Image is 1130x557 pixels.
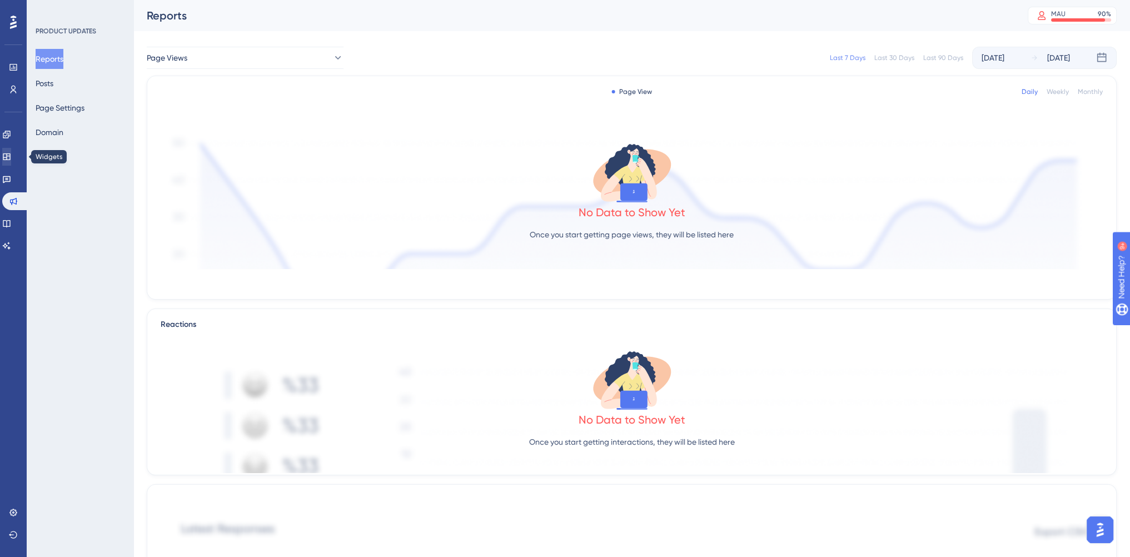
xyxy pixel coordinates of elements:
span: Need Help? [26,3,69,16]
div: MAU [1051,9,1066,18]
div: 90 % [1098,9,1111,18]
button: Page Settings [36,98,84,118]
p: Once you start getting page views, they will be listed here [530,228,734,241]
div: [DATE] [1047,51,1070,64]
div: Reactions [161,318,1103,331]
div: No Data to Show Yet [579,412,685,427]
button: Reports [36,49,63,69]
span: Page Views [147,51,187,64]
p: Once you start getting interactions, they will be listed here [529,435,735,449]
div: Last 30 Days [874,53,914,62]
iframe: UserGuiding AI Assistant Launcher [1083,513,1117,546]
div: Last 7 Days [830,53,865,62]
button: Access [36,147,61,167]
div: PRODUCT UPDATES [36,27,96,36]
button: Page Views [147,47,344,69]
div: 9+ [76,6,82,14]
div: Page View [611,87,652,96]
div: [DATE] [982,51,1004,64]
div: Monthly [1078,87,1103,96]
button: Domain [36,122,63,142]
div: Reports [147,8,1000,23]
div: Last 90 Days [923,53,963,62]
button: Posts [36,73,53,93]
div: No Data to Show Yet [579,205,685,220]
div: Daily [1022,87,1038,96]
div: Weekly [1047,87,1069,96]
